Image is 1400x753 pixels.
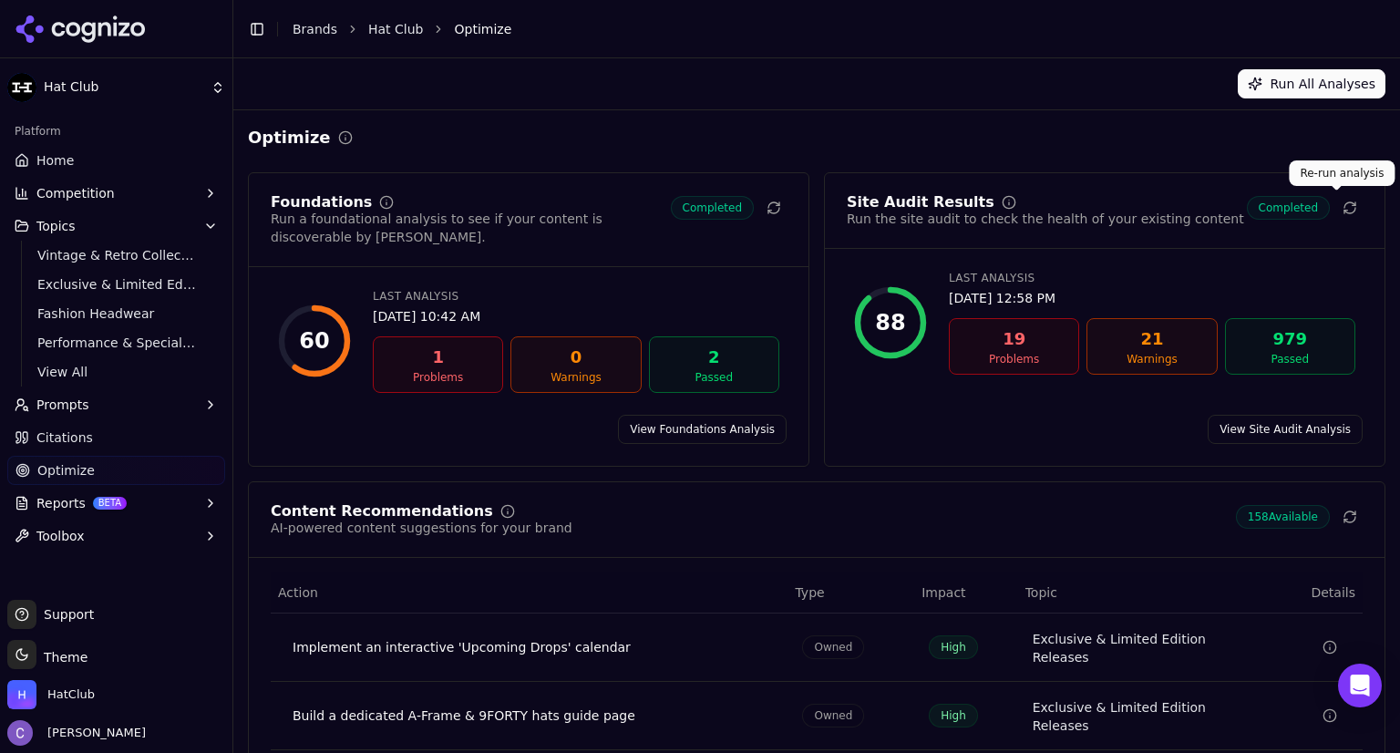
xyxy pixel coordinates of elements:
[847,195,994,210] div: Site Audit Results
[93,497,127,510] span: BETA
[921,583,965,602] span: Impact
[37,246,196,264] span: Vintage & Retro Collections
[381,370,495,385] div: Problems
[293,707,773,725] div: Build a dedicated A-Frame & 9FORTY hats guide page
[7,680,95,709] button: Open organization switcher
[271,504,493,519] div: Content Recommendations
[36,527,85,545] span: Toolbox
[293,22,337,36] a: Brands
[368,20,423,38] a: Hat Club
[787,572,914,614] th: Type
[1271,572,1363,614] th: Details
[37,334,196,352] span: Performance & Specialty Headwear
[7,73,36,102] img: Hat Club
[7,390,225,419] button: Prompts
[7,680,36,709] img: HatClub
[36,184,115,202] span: Competition
[37,363,196,381] span: View All
[44,79,203,96] span: Hat Club
[7,521,225,551] button: Toolbox
[929,704,978,727] span: High
[7,456,225,485] a: Optimize
[7,720,33,746] img: Chris Hayes
[36,396,89,414] span: Prompts
[949,271,1355,285] div: Last Analysis
[7,146,225,175] a: Home
[671,196,754,220] span: Completed
[1025,583,1057,602] span: Topic
[30,272,203,297] a: Exclusive & Limited Edition Releases
[1278,583,1355,602] span: Details
[37,304,196,323] span: Fashion Headwear
[248,125,331,150] h2: Optimize
[36,650,87,665] span: Theme
[36,151,74,170] span: Home
[1033,630,1256,666] a: Exclusive & Limited Edition Releases
[373,307,779,325] div: [DATE] 10:42 AM
[271,195,372,210] div: Foundations
[36,428,93,447] span: Citations
[30,242,203,268] a: Vintage & Retro Collections
[795,583,824,602] span: Type
[519,345,633,370] div: 0
[802,704,864,727] span: Owned
[802,635,864,659] span: Owned
[1300,166,1384,181] p: Re-run analysis
[293,638,773,656] div: Implement an interactive 'Upcoming Drops' calendar
[7,117,225,146] div: Platform
[1236,505,1330,529] span: 158 Available
[1033,698,1256,735] a: Exclusive & Limited Edition Releases
[454,20,511,38] span: Optimize
[1238,69,1385,98] button: Run All Analyses
[30,301,203,326] a: Fashion Headwear
[1247,196,1330,220] span: Completed
[36,217,76,235] span: Topics
[30,330,203,356] a: Performance & Specialty Headwear
[293,20,1349,38] nav: breadcrumb
[1095,352,1209,366] div: Warnings
[949,289,1355,307] div: [DATE] 12:58 PM
[847,210,1244,228] div: Run the site audit to check the health of your existing content
[1233,352,1347,366] div: Passed
[7,720,146,746] button: Open user button
[36,605,94,624] span: Support
[957,326,1071,352] div: 19
[657,370,771,385] div: Passed
[929,635,978,659] span: High
[40,725,146,741] span: [PERSON_NAME]
[373,289,779,304] div: Last Analysis
[271,519,572,537] div: AI-powered content suggestions for your brand
[519,370,633,385] div: Warnings
[7,489,225,518] button: ReportsBETA
[618,415,787,444] a: View Foundations Analysis
[37,461,95,480] span: Optimize
[271,210,671,246] div: Run a foundational analysis to see if your content is discoverable by [PERSON_NAME].
[1338,664,1382,707] div: Open Intercom Messenger
[36,494,86,512] span: Reports
[30,359,203,385] a: View All
[47,686,95,703] span: HatClub
[7,423,225,452] a: Citations
[37,275,196,294] span: Exclusive & Limited Edition Releases
[1018,572,1271,614] th: Topic
[7,211,225,241] button: Topics
[657,345,771,370] div: 2
[1233,326,1347,352] div: 979
[1095,326,1209,352] div: 21
[1208,415,1363,444] a: View Site Audit Analysis
[7,179,225,208] button: Competition
[875,308,905,337] div: 88
[299,326,329,356] div: 60
[381,345,495,370] div: 1
[278,583,318,602] span: Action
[957,352,1071,366] div: Problems
[914,572,1017,614] th: Impact
[271,572,787,614] th: Action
